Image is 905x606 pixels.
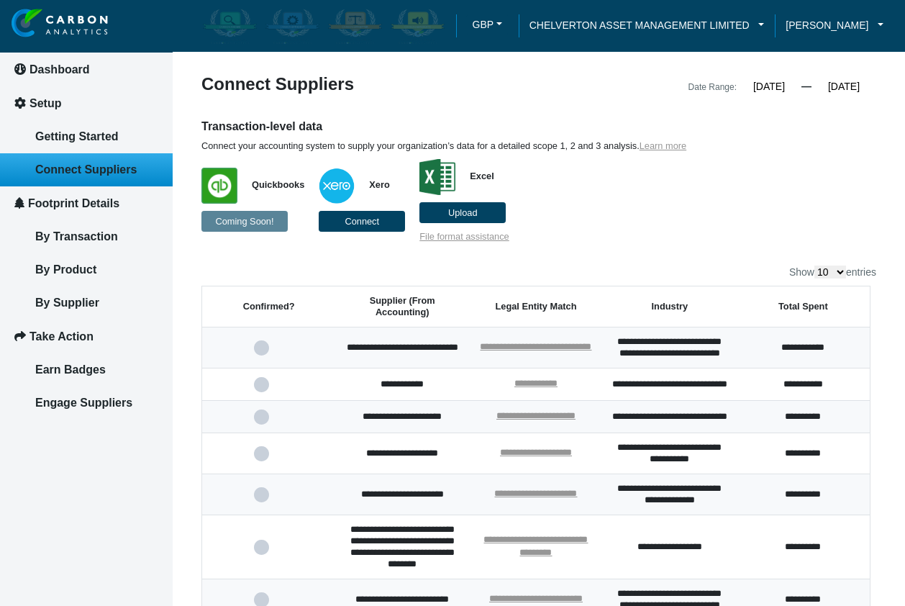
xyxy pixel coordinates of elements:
span: Connect Suppliers [35,163,137,176]
span: Dashboard [29,63,90,76]
div: Carbon Offsetter [325,5,385,47]
span: By Supplier [35,297,99,309]
a: [PERSON_NAME] [775,17,894,33]
span: Connect [345,216,379,227]
div: Connect Suppliers [191,76,539,96]
button: GBP [467,14,508,35]
span: Upload [448,207,478,218]
th: Legal Entity Match: activate to sort column ascending [469,286,603,327]
select: Showentries [814,266,846,279]
input: Enter your email address [19,176,263,207]
button: Coming Soon! [201,211,288,232]
h6: Transaction-level data [201,119,702,135]
span: Coming Soon! [215,216,273,227]
img: 9mSQ+YDTTxMAAAAJXRFWHRkYXRlOmNyZWF0ZQAyMDE3LTA4LTEwVDA1OjA3OjUzKzAwOjAwF1wL2gAAACV0RVh0ZGF0ZTptb2... [419,159,455,195]
span: Xero [355,179,389,190]
a: Learn more [640,140,686,151]
span: Quickbooks [237,179,304,190]
label: Show entries [789,266,876,279]
img: carbon-efficient-enabled.png [265,8,319,44]
div: Navigation go back [16,79,37,101]
div: Carbon Aware [200,5,260,47]
img: carbon-offsetter-enabled.png [328,8,382,44]
a: GBPGBP [456,14,519,39]
span: Earn Badges [35,363,106,376]
div: Carbon Efficient [263,5,322,47]
a: CHELVERTON ASSET MANAGEMENT LIMITED [519,17,776,33]
img: insight-logo-2.png [12,9,108,38]
span: Engage Suppliers [35,397,132,409]
button: Connect [319,211,405,232]
input: Enter your last name [19,133,263,165]
img: w+ypx6NYbfBygAAAABJRU5ErkJggg== [319,168,355,204]
th: Total Spent: activate to sort column ascending [737,286,870,327]
th: Industry: activate to sort column ascending [603,286,737,327]
span: By Product [35,263,96,276]
em: Submit [211,443,261,463]
th: Supplier (From Accounting): activate to sort column ascending [335,286,469,327]
div: Leave a message [96,81,263,99]
img: WZJNYSWUN5fh9hL01R0Rp8YZzPYKS0leX8T4ABAHXgMHCTL9OxAAAAAElFTkSuQmCC [201,168,237,204]
span: [PERSON_NAME] [786,17,868,33]
span: By Transaction [35,230,118,243]
div: Carbon Advocate [388,5,447,47]
textarea: Type your message and click 'Submit' [19,218,263,431]
div: Minimize live chat window [236,7,270,42]
img: carbon-advocate-enabled.png [391,8,445,44]
span: — [801,81,811,92]
span: Excel [455,171,494,181]
span: CHELVERTON ASSET MANAGEMENT LIMITED [529,17,750,33]
a: File format assistance [419,231,509,242]
p: Connect your accounting system to supply your organization’s data for a detailed scope 1, 2 and 3... [201,140,702,152]
th: Confirmed?: activate to sort column ascending [202,286,336,327]
div: Date Range: [688,78,737,96]
span: Setup [29,97,61,109]
span: Getting Started [35,130,119,143]
span: Footprint Details [28,197,119,209]
img: carbon-aware-enabled.png [203,8,257,44]
span: Take Action [29,330,94,343]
